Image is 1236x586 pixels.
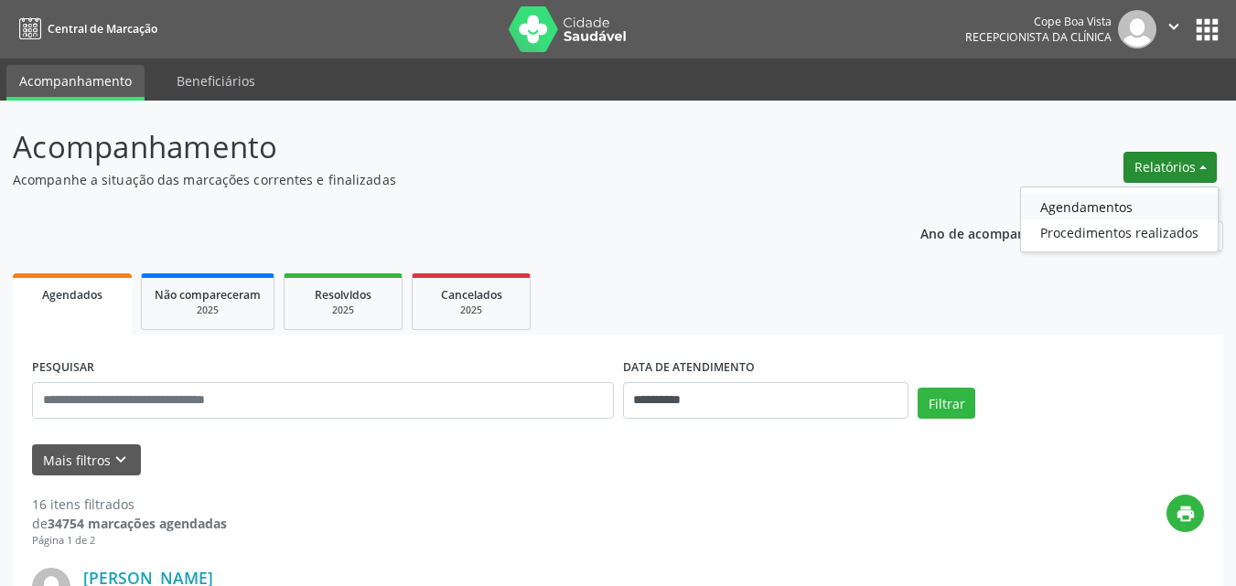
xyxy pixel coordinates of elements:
strong: 34754 marcações agendadas [48,515,227,532]
div: Página 1 de 2 [32,533,227,549]
span: Central de Marcação [48,21,157,37]
div: 2025 [155,304,261,317]
button:  [1156,10,1191,48]
div: 2025 [425,304,517,317]
p: Acompanhe a situação das marcações correntes e finalizadas [13,170,860,189]
div: 2025 [297,304,389,317]
button: print [1166,495,1204,532]
a: Procedimentos realizados [1021,219,1218,245]
a: Acompanhamento [6,65,145,101]
label: PESQUISAR [32,354,94,382]
span: Agendados [42,287,102,303]
i:  [1164,16,1184,37]
div: de [32,514,227,533]
div: Cope Boa Vista [965,14,1112,29]
span: Não compareceram [155,287,261,303]
i: print [1176,504,1196,524]
img: img [1118,10,1156,48]
div: 16 itens filtrados [32,495,227,514]
button: Filtrar [918,388,975,419]
label: DATA DE ATENDIMENTO [623,354,755,382]
button: Mais filtroskeyboard_arrow_down [32,444,141,476]
button: Relatórios [1123,152,1217,183]
p: Acompanhamento [13,124,860,170]
i: keyboard_arrow_down [111,450,131,470]
a: Central de Marcação [13,14,157,44]
span: Resolvidos [315,287,371,303]
span: Recepcionista da clínica [965,29,1112,45]
p: Ano de acompanhamento [920,221,1082,244]
button: apps [1191,14,1223,46]
a: Beneficiários [164,65,268,97]
ul: Relatórios [1020,186,1219,252]
span: Cancelados [441,287,502,303]
a: Agendamentos [1021,194,1218,219]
